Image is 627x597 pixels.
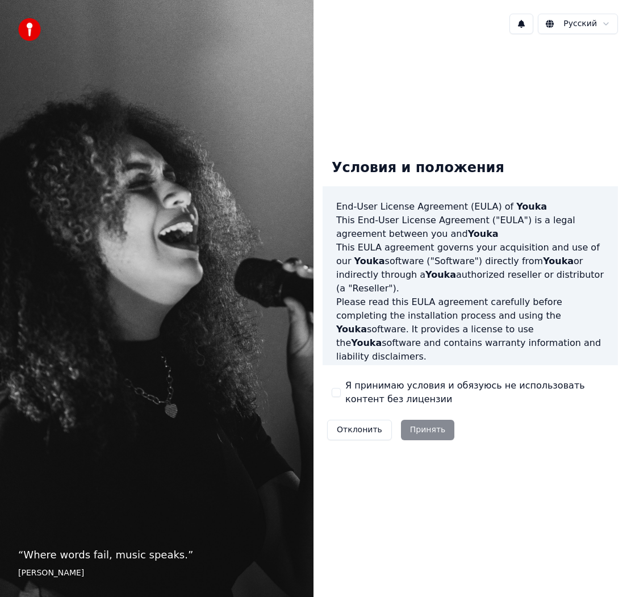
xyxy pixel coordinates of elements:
p: “ Where words fail, music speaks. ” [18,547,295,563]
p: This End-User License Agreement ("EULA") is a legal agreement between you and [336,214,604,241]
p: This EULA agreement governs your acquisition and use of our software ("Software") directly from o... [336,241,604,295]
p: Please read this EULA agreement carefully before completing the installation process and using th... [336,295,604,364]
span: Youka [354,256,385,266]
p: If you register for a free trial of the software, this EULA agreement will also govern that trial... [336,364,604,445]
button: Отклонить [327,420,392,440]
span: Youka [468,228,499,239]
span: Youka [336,324,367,335]
label: Я принимаю условия и обязуюсь не использовать контент без лицензии [345,379,609,406]
span: Youka [516,201,547,212]
span: Youka [425,269,456,280]
h3: End-User License Agreement (EULA) of [336,200,604,214]
span: Youka [543,256,574,266]
span: Youka [498,365,528,375]
img: youka [18,18,41,41]
footer: [PERSON_NAME] [18,567,295,579]
div: Условия и положения [323,150,513,186]
span: Youka [351,337,382,348]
